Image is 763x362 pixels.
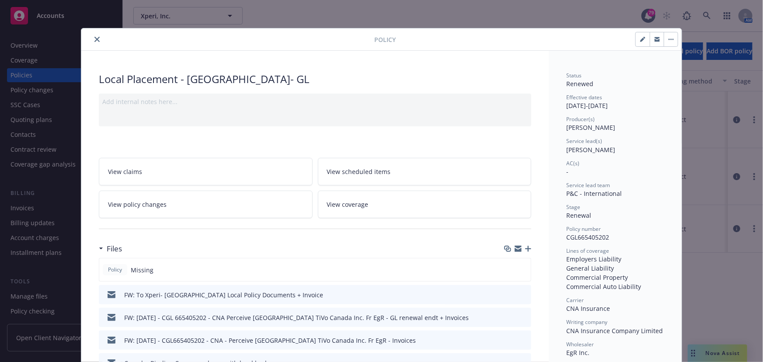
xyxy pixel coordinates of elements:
a: View policy changes [99,191,313,218]
span: Service lead(s) [566,137,602,145]
a: View scheduled items [318,158,532,185]
span: [PERSON_NAME] [566,123,615,132]
span: View scheduled items [327,167,391,176]
span: Carrier [566,296,584,304]
span: Policy number [566,225,601,233]
span: Missing [131,265,153,275]
div: FW: [DATE] - CGL 665405202 - CNA Perceive [GEOGRAPHIC_DATA] TiVo Canada Inc. Fr EgR - GL renewal ... [124,313,469,322]
span: CNA Insurance Company Limited [566,327,663,335]
div: FW: To Xperi- [GEOGRAPHIC_DATA] Local Policy Documents + Invoice [124,290,323,299]
span: Status [566,72,582,79]
span: Renewed [566,80,593,88]
span: Service lead team [566,181,610,189]
button: preview file [520,336,528,345]
div: [DATE] - [DATE] [566,94,664,110]
button: download file [506,313,513,322]
span: CGL665405202 [566,233,609,241]
span: Renewal [566,211,591,219]
div: Commercial Auto Liability [566,282,664,291]
div: FW: [DATE] - CGL665405202 - CNA - Perceive [GEOGRAPHIC_DATA] TiVo Canada Inc. Fr EgR - Invoices [124,336,416,345]
div: Files [99,243,122,254]
span: Producer(s) [566,115,595,123]
span: View coverage [327,200,369,209]
div: Employers Liability [566,254,664,264]
span: - [566,167,568,176]
span: Policy [106,266,124,274]
span: P&C - International [566,189,622,198]
span: Policy [374,35,396,44]
div: Add internal notes here... [102,97,528,106]
span: EgR Inc. [566,348,589,357]
span: Lines of coverage [566,247,609,254]
span: Writing company [566,318,607,326]
span: Effective dates [566,94,602,101]
div: Local Placement - [GEOGRAPHIC_DATA]- GL [99,72,531,87]
span: Stage [566,203,580,211]
h3: Files [107,243,122,254]
span: Wholesaler [566,341,594,348]
a: View coverage [318,191,532,218]
button: close [92,34,102,45]
span: View policy changes [108,200,167,209]
span: [PERSON_NAME] [566,146,615,154]
button: preview file [520,290,528,299]
button: preview file [520,313,528,322]
div: Commercial Property [566,273,664,282]
a: View claims [99,158,313,185]
button: download file [506,290,513,299]
span: CNA Insurance [566,304,610,313]
div: General Liability [566,264,664,273]
button: download file [506,336,513,345]
span: AC(s) [566,160,579,167]
span: View claims [108,167,142,176]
